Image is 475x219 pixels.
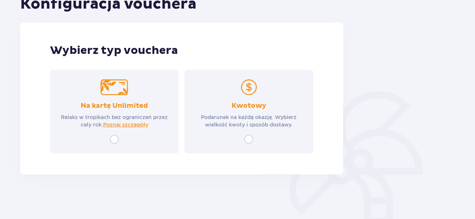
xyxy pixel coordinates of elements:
p: Podarunek na każdą okazję. Wybierz wielkość kwoty i sposób dostawy. [191,113,306,128]
p: Na kartę Unlimited [81,101,148,110]
p: Kwotowy [232,101,266,110]
p: Relaks w tropikach bez ograniczeń przez cały rok. [57,113,172,128]
p: Wybierz typ vouchera [50,43,313,58]
a: Poznaj szczegóły [103,121,148,128]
